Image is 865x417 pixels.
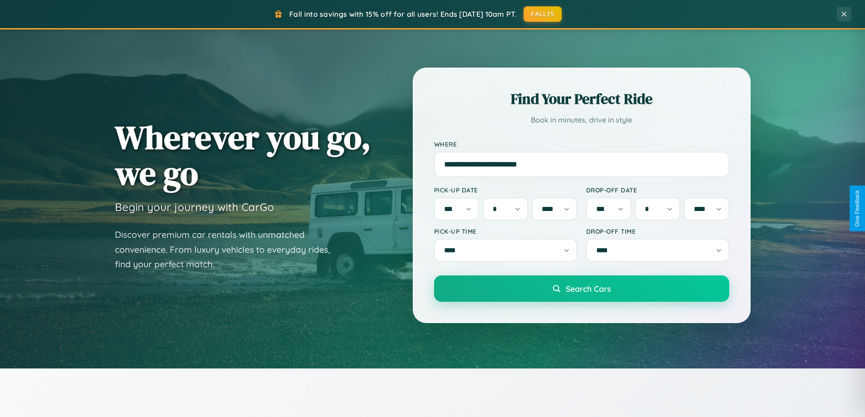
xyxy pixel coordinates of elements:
label: Pick-up Date [434,186,577,194]
button: Search Cars [434,275,729,302]
span: Search Cars [566,284,611,294]
span: Fall into savings with 15% off for all users! Ends [DATE] 10am PT. [289,10,517,19]
label: Drop-off Time [586,227,729,235]
div: Give Feedback [854,190,860,227]
label: Drop-off Date [586,186,729,194]
h1: Wherever you go, we go [115,119,371,191]
button: FALL15 [524,6,562,22]
h3: Begin your journey with CarGo [115,200,274,214]
label: Pick-up Time [434,227,577,235]
p: Discover premium car rentals with unmatched convenience. From luxury vehicles to everyday rides, ... [115,227,342,272]
h2: Find Your Perfect Ride [434,89,729,109]
label: Where [434,140,729,148]
p: Book in minutes, drive in style [434,113,729,127]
